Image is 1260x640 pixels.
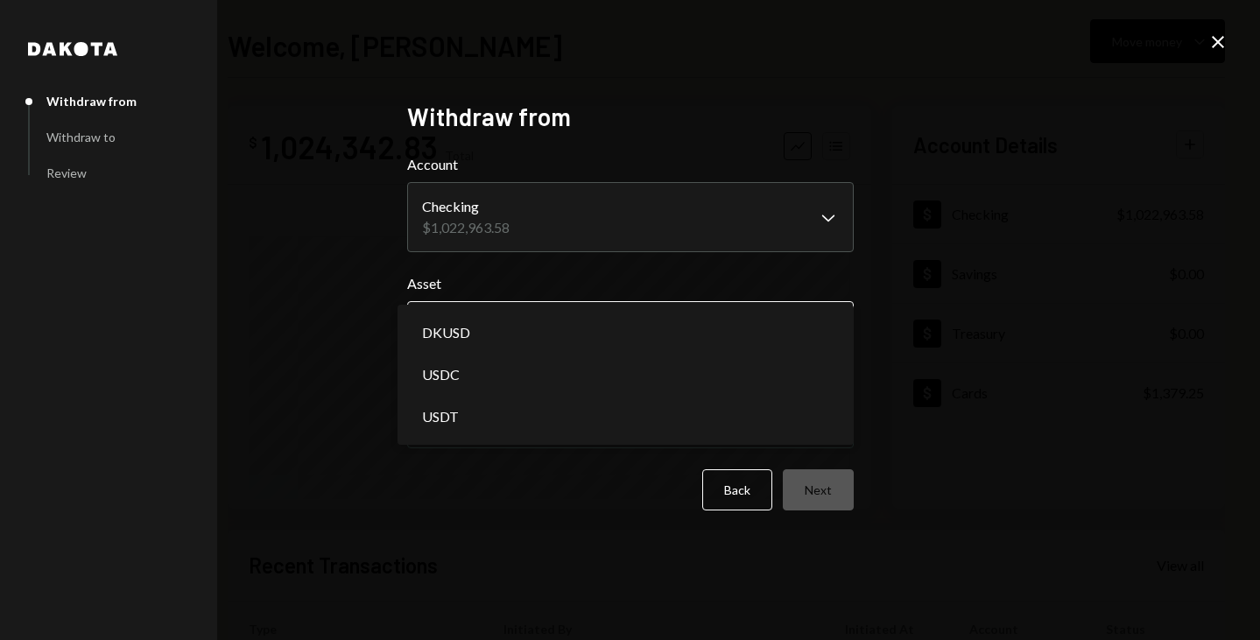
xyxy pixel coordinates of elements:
button: Back [702,469,772,510]
button: Asset [407,301,854,350]
div: Review [46,165,87,180]
h2: Withdraw from [407,100,854,134]
div: Withdraw from [46,94,137,109]
button: Account [407,182,854,252]
span: DKUSD [422,322,470,343]
label: Asset [407,273,854,294]
span: USDC [422,364,460,385]
span: USDT [422,406,459,427]
label: Account [407,154,854,175]
div: Withdraw to [46,130,116,144]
